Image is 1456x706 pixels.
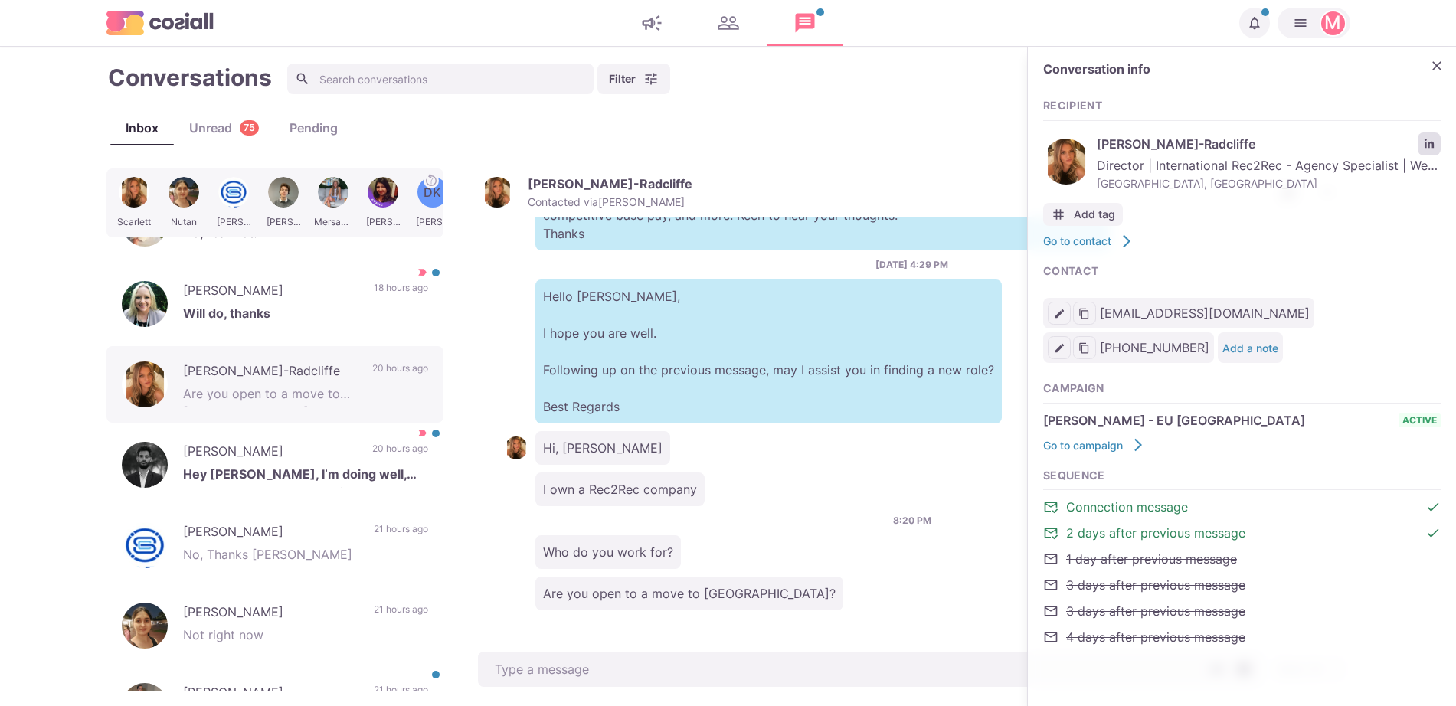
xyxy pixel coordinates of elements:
h3: Contact [1043,265,1441,278]
span: 2 days after previous message [1066,524,1245,542]
img: Scarlett Althorp-Radcliffe [122,361,168,407]
button: Add a note [1222,342,1278,355]
img: Scarlett Althorp-Radcliffe [1043,139,1089,185]
p: 21 hours ago [374,603,428,626]
p: [PERSON_NAME] [183,522,358,545]
p: Are you open to a move to [GEOGRAPHIC_DATA]? [535,577,843,610]
span: [PERSON_NAME]-Radcliffe [1097,135,1410,153]
p: Hello [PERSON_NAME], I hope you are well. Following up on the previous message, may I assist you ... [535,279,1002,423]
img: Zohaib Mehmood Rana [122,442,168,488]
button: Edit [1048,336,1071,359]
p: No, Thanks [PERSON_NAME] [183,545,428,568]
p: 20 hours ago [372,442,428,465]
button: Copy [1073,336,1096,359]
div: Pending [274,119,353,137]
span: [GEOGRAPHIC_DATA], [GEOGRAPHIC_DATA] [1097,175,1441,191]
h3: Recipient [1043,100,1441,113]
p: [PERSON_NAME]-Radcliffe [528,176,692,191]
p: 20 hours ago [372,361,428,384]
img: Nutan Choudhary [122,603,168,649]
img: Scarlett Althorp-Radcliffe [482,177,512,208]
p: Will do, thanks [183,304,428,327]
img: Ivan Smith [122,522,168,568]
span: Director | International Rec2Rec - Agency Specialist | We place Recruiters in [GEOGRAPHIC_DATA] 🇦... [1097,156,1441,175]
h3: Campaign [1043,382,1441,395]
p: Not right now [183,626,428,649]
span: Connection message [1066,498,1188,516]
p: [PERSON_NAME] [183,281,358,304]
p: [PERSON_NAME] [183,683,358,706]
button: Martin [1278,8,1350,38]
span: active [1399,413,1441,427]
h1: Conversations [108,64,272,91]
div: Martin [1324,14,1341,32]
img: logo [106,11,214,34]
button: Add tag [1043,203,1123,226]
p: Hey [PERSON_NAME], I’m doing well, thank you. Hope you’re doing great too. I appreciate you reach... [183,465,428,488]
a: Go to campaign [1043,437,1146,453]
span: [PHONE_NUMBER] [1100,338,1209,357]
p: 21 hours ago [374,683,428,706]
span: 3 days after previous message [1066,576,1245,594]
button: Close [1425,54,1448,77]
p: Are you open to a move to [GEOGRAPHIC_DATA]? [183,384,428,407]
a: LinkedIn profile link [1418,132,1441,155]
h2: Conversation info [1043,62,1418,77]
p: 8:20 PM [893,514,931,528]
h3: Sequence [1043,469,1441,482]
p: [PERSON_NAME] [183,442,357,465]
span: 1 day after previous message [1066,550,1237,568]
div: Inbox [110,119,174,137]
p: 18 hours ago [374,281,428,304]
button: Notifications [1239,8,1270,38]
a: Go to contact [1043,234,1134,249]
img: Stacy Duran [122,281,168,327]
p: 21 hours ago [374,522,428,545]
button: Edit [1048,302,1071,325]
p: Who do you work for? [535,535,681,569]
p: [PERSON_NAME]-Radcliffe [183,361,357,384]
p: [PERSON_NAME] [183,603,358,626]
span: 4 days after previous message [1066,628,1245,646]
button: Filter [597,64,670,94]
p: Hi, [PERSON_NAME] [535,431,670,465]
p: 75 [244,121,255,136]
button: Scarlett Althorp-Radcliffe[PERSON_NAME]-RadcliffeContacted via[PERSON_NAME] [482,176,692,209]
p: I own a Rec2Rec company [535,472,705,506]
span: 3 days after previous message [1066,602,1245,620]
input: Search conversations [287,64,594,94]
button: Copy [1073,302,1096,325]
div: Unread [174,119,274,137]
p: [DATE] 4:29 PM [875,258,948,272]
span: [EMAIL_ADDRESS][DOMAIN_NAME] [1100,304,1310,322]
span: [PERSON_NAME] - EU [GEOGRAPHIC_DATA] [1043,411,1305,430]
p: Contacted via [PERSON_NAME] [528,195,685,209]
img: Scarlett Althorp-Radcliffe [505,436,528,459]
